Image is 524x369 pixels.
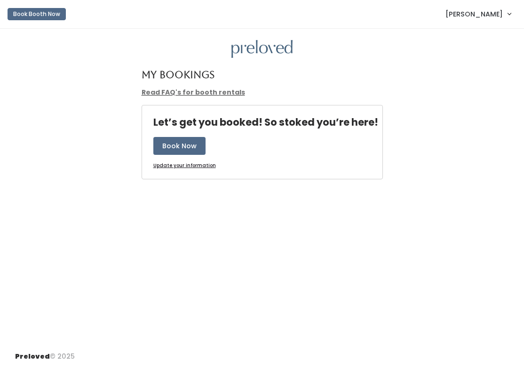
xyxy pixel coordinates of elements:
[8,4,66,24] a: Book Booth Now
[15,352,50,361] span: Preloved
[15,344,75,361] div: © 2025
[436,4,520,24] a: [PERSON_NAME]
[445,9,503,19] span: [PERSON_NAME]
[8,8,66,20] button: Book Booth Now
[153,137,206,155] button: Book Now
[153,117,378,128] h4: Let’s get you booked! So stoked you’re here!
[153,162,216,169] a: Update your information
[231,40,293,58] img: preloved logo
[142,69,214,80] h4: My Bookings
[142,88,245,97] a: Read FAQ's for booth rentals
